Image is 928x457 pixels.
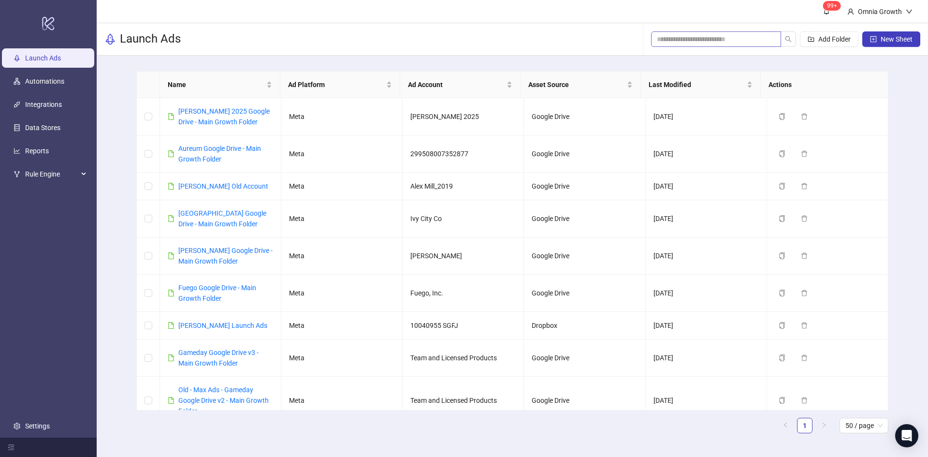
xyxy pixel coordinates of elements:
[906,8,913,15] span: down
[400,72,521,98] th: Ad Account
[801,322,808,329] span: delete
[778,418,793,433] button: left
[761,72,881,98] th: Actions
[779,354,785,361] span: copy
[801,183,808,190] span: delete
[801,150,808,157] span: delete
[168,215,174,222] span: file
[281,200,403,237] td: Meta
[801,290,808,296] span: delete
[25,164,78,184] span: Rule Engine
[524,312,645,339] td: Dropbox
[801,113,808,120] span: delete
[649,79,745,90] span: Last Modified
[281,98,403,135] td: Meta
[801,354,808,361] span: delete
[25,101,62,108] a: Integrations
[854,6,906,17] div: Omnia Growth
[403,237,524,275] td: [PERSON_NAME]
[288,79,385,90] span: Ad Platform
[779,290,785,296] span: copy
[821,422,827,428] span: right
[779,252,785,259] span: copy
[646,377,767,425] td: [DATE]
[847,8,854,15] span: user
[779,183,785,190] span: copy
[779,322,785,329] span: copy
[823,8,830,15] span: bell
[524,98,645,135] td: Google Drive
[25,124,60,132] a: Data Stores
[870,36,877,43] span: plus-square
[8,444,14,451] span: menu-fold
[801,215,808,222] span: delete
[816,418,832,433] li: Next Page
[862,31,920,47] button: New Sheet
[168,113,174,120] span: file
[25,422,50,430] a: Settings
[646,339,767,377] td: [DATE]
[168,150,174,157] span: file
[281,339,403,377] td: Meta
[845,418,883,433] span: 50 / page
[801,397,808,404] span: delete
[168,79,264,90] span: Name
[524,377,645,425] td: Google Drive
[403,173,524,200] td: Alex Mill_2019
[646,135,767,173] td: [DATE]
[881,35,913,43] span: New Sheet
[797,418,812,433] li: 1
[408,79,505,90] span: Ad Account
[779,113,785,120] span: copy
[521,72,641,98] th: Asset Source
[403,135,524,173] td: 299508007352877
[779,397,785,404] span: copy
[524,339,645,377] td: Google Drive
[524,200,645,237] td: Google Drive
[178,182,268,190] a: [PERSON_NAME] Old Account
[646,200,767,237] td: [DATE]
[168,322,174,329] span: file
[646,312,767,339] td: [DATE]
[178,322,267,329] a: [PERSON_NAME] Launch Ads
[178,247,273,265] a: [PERSON_NAME] Google Drive - Main Growth Folder
[25,54,61,62] a: Launch Ads
[779,215,785,222] span: copy
[178,349,259,367] a: Gameday Google Drive v3 - Main Growth Folder
[403,275,524,312] td: Fuego, Inc.
[800,31,858,47] button: Add Folder
[895,424,918,447] div: Open Intercom Messenger
[808,36,814,43] span: folder-add
[280,72,401,98] th: Ad Platform
[641,72,761,98] th: Last Modified
[281,377,403,425] td: Meta
[168,354,174,361] span: file
[160,72,280,98] th: Name
[25,147,49,155] a: Reports
[281,312,403,339] td: Meta
[178,284,256,302] a: Fuego Google Drive - Main Growth Folder
[178,386,269,415] a: Old - Max Ads - Gameday Google Drive v2 - Main Growth Folder
[801,252,808,259] span: delete
[816,418,832,433] button: right
[120,31,181,47] h3: Launch Ads
[281,173,403,200] td: Meta
[168,183,174,190] span: file
[178,107,270,126] a: [PERSON_NAME] 2025 Google Drive - Main Growth Folder
[524,173,645,200] td: Google Drive
[281,275,403,312] td: Meta
[818,35,851,43] span: Add Folder
[104,33,116,45] span: rocket
[524,237,645,275] td: Google Drive
[840,418,888,433] div: Page Size
[646,275,767,312] td: [DATE]
[178,209,266,228] a: [GEOGRAPHIC_DATA] Google Drive - Main Growth Folder
[403,312,524,339] td: 10040955 SGFJ
[403,339,524,377] td: Team and Licensed Products
[783,422,788,428] span: left
[524,275,645,312] td: Google Drive
[168,252,174,259] span: file
[524,135,645,173] td: Google Drive
[281,135,403,173] td: Meta
[403,200,524,237] td: Ivy City Co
